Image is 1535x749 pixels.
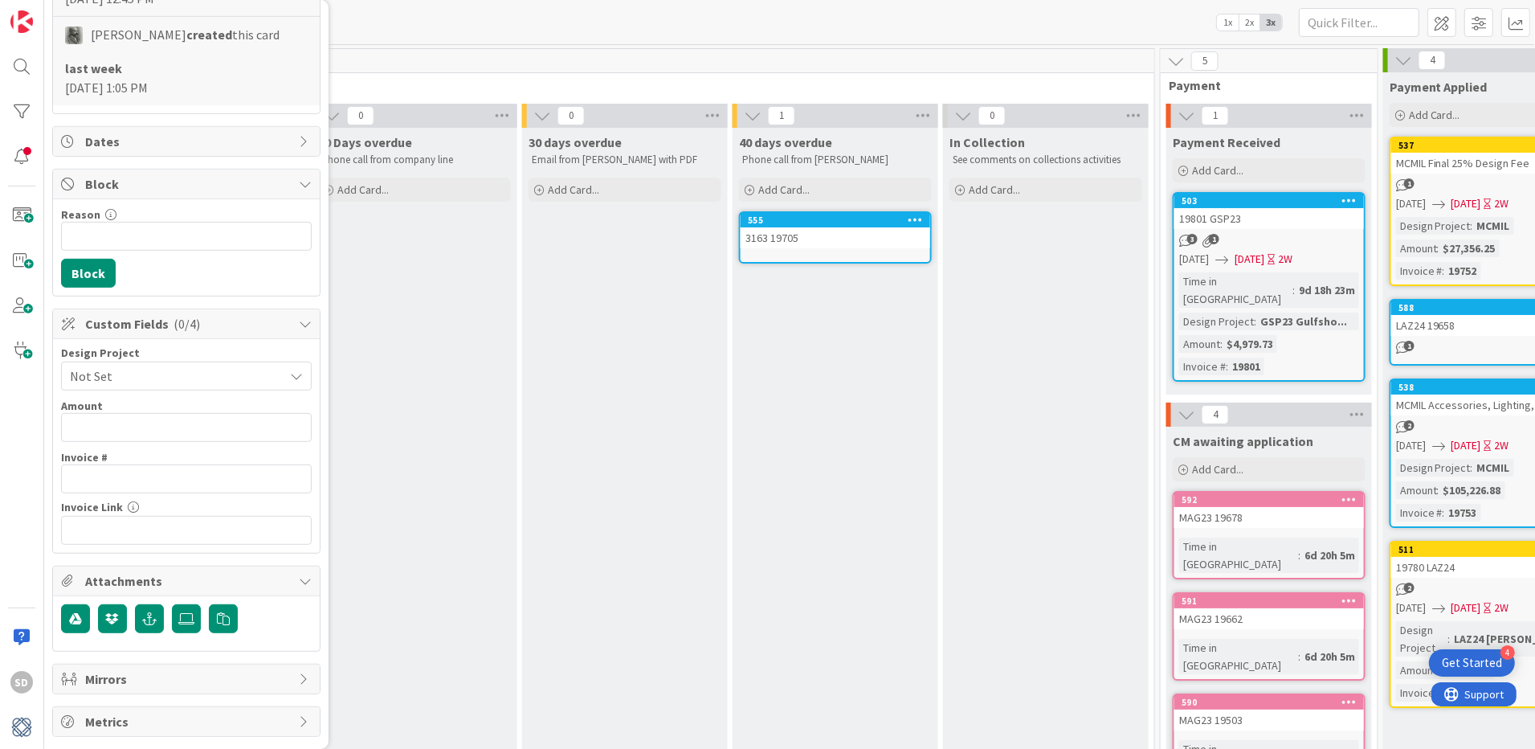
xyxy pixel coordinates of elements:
div: 9d 18h 23m [1295,281,1359,299]
div: 4 [1500,645,1515,660]
div: Amount [1396,481,1437,499]
span: : [1254,313,1256,330]
span: 4 [1202,405,1229,424]
span: 2 [1404,583,1415,593]
span: CM awaiting application [1173,433,1313,449]
span: : [1471,459,1473,477]
span: [DATE] [1179,251,1209,268]
span: : [1220,335,1223,353]
span: [DATE] [1396,195,1426,212]
img: PA [65,27,83,44]
div: $27,356.25 [1439,239,1500,257]
div: Design Project [1396,459,1471,477]
div: Time in [GEOGRAPHIC_DATA] [1179,639,1298,674]
span: 0 [557,106,585,125]
span: Add Card... [1192,163,1243,178]
label: Invoice # [61,450,108,465]
span: Custom Fields [85,314,291,334]
span: Block [85,174,291,194]
img: avatar [10,716,33,739]
span: Add Card... [969,182,1020,197]
span: [PERSON_NAME] this card [91,25,280,44]
div: Get Started [1442,655,1502,671]
div: Invoice # [1396,504,1443,522]
span: Not Set [70,365,276,387]
span: 40 days overdue [739,134,832,150]
div: MAG23 19503 [1174,710,1364,731]
span: 3x [1260,14,1282,31]
span: [DATE] [1451,600,1481,616]
div: Invoice # [1179,358,1226,375]
span: 1 [1202,106,1229,125]
span: [DATE] [1396,437,1426,454]
div: 592MAG23 19678 [1174,493,1364,528]
div: 2W [1278,251,1292,268]
span: : [1437,239,1439,257]
div: 2W [1495,600,1509,616]
span: [DATE] [1451,195,1481,212]
div: 2W [1495,437,1509,454]
div: Amount [1179,335,1220,353]
div: 6d 20h 5m [1300,546,1359,564]
div: Design Project [1396,621,1448,657]
span: : [1448,630,1451,648]
span: [DATE] [1235,251,1264,268]
span: 1 [1404,178,1415,189]
b: created [186,27,232,43]
b: last week [65,60,122,76]
div: MCMIL [1473,459,1514,477]
button: Block [61,259,116,288]
div: 555 [741,213,930,227]
div: 591MAG23 19662 [1174,594,1364,629]
span: 0 [978,106,1006,125]
div: 2W [1495,195,1509,212]
span: : [1226,358,1228,375]
div: 3163 19705 [741,227,930,248]
div: Invoice Link [61,501,312,513]
div: MAG23 19678 [1174,507,1364,528]
span: 2x [1239,14,1260,31]
span: In Collection [949,134,1025,150]
div: Design Project [1396,217,1471,235]
p: Phone call from [PERSON_NAME] [742,153,929,166]
span: Payment Received [1173,134,1280,150]
p: See comments on collections activities [953,153,1139,166]
div: Invoice # [1396,262,1443,280]
span: Payment Applied [1390,79,1488,95]
div: Invoice # [1396,684,1443,702]
span: Metrics [85,712,291,731]
div: 592 [1174,493,1364,507]
div: Time in [GEOGRAPHIC_DATA] [1179,272,1292,308]
span: Add Card... [548,182,599,197]
span: 2 [1404,420,1415,431]
span: 3 [1187,234,1198,244]
span: ( 0/4 ) [174,316,200,332]
div: 590MAG23 19503 [1174,695,1364,731]
span: : [1471,217,1473,235]
div: SD [10,671,33,694]
div: 19752 [1445,262,1481,280]
span: : [1443,262,1445,280]
span: Add Card... [1409,108,1460,122]
div: 5553163 19705 [741,213,930,248]
span: : [1292,281,1295,299]
span: 20 Days overdue [318,134,412,150]
span: 0 [347,106,374,125]
label: Amount [61,399,103,413]
div: Open Get Started checklist, remaining modules: 4 [1429,649,1515,677]
div: 591 [1182,596,1364,607]
div: 590 [1174,695,1364,710]
div: Amount [1396,239,1437,257]
p: Phone call from company line [321,153,508,166]
span: 5 [1191,51,1219,71]
span: Add Card... [337,182,389,197]
div: 19801 GSP23 [1174,208,1364,229]
div: 590 [1182,697,1364,708]
div: 19753 [1445,504,1481,522]
div: Time in [GEOGRAPHIC_DATA] [1179,538,1298,573]
div: 503 [1182,195,1364,207]
div: 555 [748,215,930,226]
img: Visit kanbanzone.com [10,10,33,33]
span: Support [34,2,73,22]
span: Payment [1169,77,1357,93]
